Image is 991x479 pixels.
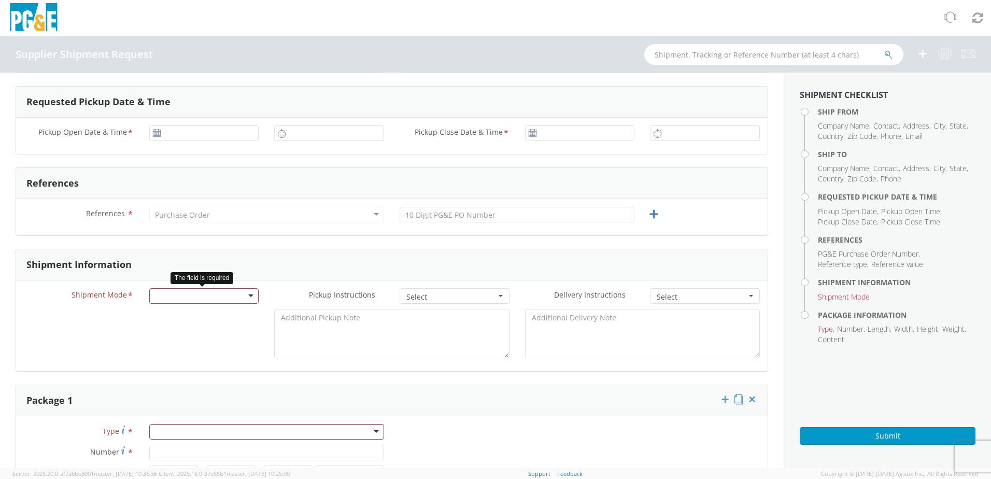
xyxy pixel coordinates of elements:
[818,193,975,201] h4: Requested Pickup Date & Time
[950,163,968,174] li: ,
[818,249,920,259] li: ,
[821,470,979,478] span: Copyright © [DATE]-[DATE] Agistix Inc., All Rights Reserved
[818,278,975,286] h4: Shipment Information
[800,427,975,445] button: Submit
[159,470,290,477] span: Client: 2025.18.0-37e85b1
[881,131,903,142] li: ,
[873,121,899,131] span: Contact
[103,426,119,436] span: Type
[818,334,844,344] span: Content
[868,324,891,334] li: ,
[903,163,929,173] span: Address
[847,131,876,141] span: Zip Code
[847,174,876,184] span: Zip Code
[818,131,843,141] span: Country
[818,324,833,334] span: Type
[847,174,878,184] li: ,
[26,97,171,107] h3: Requested Pickup Date & Time
[818,206,877,216] span: Pickup Open Date
[400,288,509,304] button: Select
[818,236,975,244] h4: References
[72,290,127,302] span: Shipment Mode
[818,206,879,217] li: ,
[90,447,119,457] span: Number
[818,217,877,227] span: Pickup Close Date
[950,121,968,131] li: ,
[873,163,899,173] span: Contact
[84,467,125,477] span: Dimensions
[155,210,210,220] div: Purchase Order
[873,121,900,131] li: ,
[881,206,942,217] li: ,
[933,163,947,174] li: ,
[917,324,940,334] li: ,
[94,470,157,477] span: master, [DATE] 10:36:36
[933,121,945,131] span: City
[226,470,290,477] span: master, [DATE] 10:25:00
[873,163,900,174] li: ,
[933,121,947,131] li: ,
[903,121,929,131] span: Address
[12,470,157,477] span: Server: 2025.20.0-af7a6be3001
[942,324,965,334] span: Weight
[38,127,127,139] span: Pickup Open Date & Time
[894,324,914,334] li: ,
[881,217,940,227] span: Pickup Close Time
[657,292,746,302] span: Select
[942,324,966,334] li: ,
[818,121,869,131] span: Company Name
[406,292,496,302] span: Select
[905,131,923,141] span: Email
[933,163,945,173] span: City
[528,470,550,477] a: Support
[950,163,967,173] span: State
[650,288,760,304] button: Select
[868,324,890,334] span: Length
[644,44,903,65] input: Shipment, Tracking or Reference Number (at least 4 chars)
[818,163,871,174] li: ,
[881,206,940,216] span: Pickup Open Time
[818,259,867,269] span: Reference type
[818,217,879,227] li: ,
[903,163,931,174] li: ,
[818,259,869,270] li: ,
[837,324,865,334] li: ,
[400,207,634,222] input: 10 Digit PG&E PO Number
[818,121,871,131] li: ,
[917,324,938,334] span: Height
[8,3,60,34] img: pge-logo-06675f144f4cfa6a6814.png
[26,396,73,406] h3: Package 1
[903,121,931,131] li: ,
[171,272,233,284] div: The field is required
[557,470,583,477] a: Feedback
[881,131,901,141] span: Phone
[26,260,132,270] h3: Shipment Information
[847,131,878,142] li: ,
[881,174,901,184] span: Phone
[800,89,888,101] strong: Shipment Checklist
[26,178,79,189] h3: References
[818,163,869,173] span: Company Name
[818,292,870,302] span: Shipment Mode
[818,311,975,319] h4: Package Information
[818,108,975,116] h4: Ship From
[16,49,153,60] h4: Supplier Shipment Request
[309,290,375,300] span: Pickup Instructions
[871,259,923,269] span: Reference value
[818,174,843,184] span: Country
[415,127,503,139] span: Pickup Close Date & Time
[86,208,125,218] span: References
[837,324,863,334] span: Number
[818,150,975,158] h4: Ship To
[894,324,913,334] span: Width
[818,131,845,142] li: ,
[554,290,626,300] span: Delivery Instructions
[818,249,918,259] span: PG&E Purchase Order Number
[818,324,834,334] li: ,
[950,121,967,131] span: State
[818,174,845,184] li: ,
